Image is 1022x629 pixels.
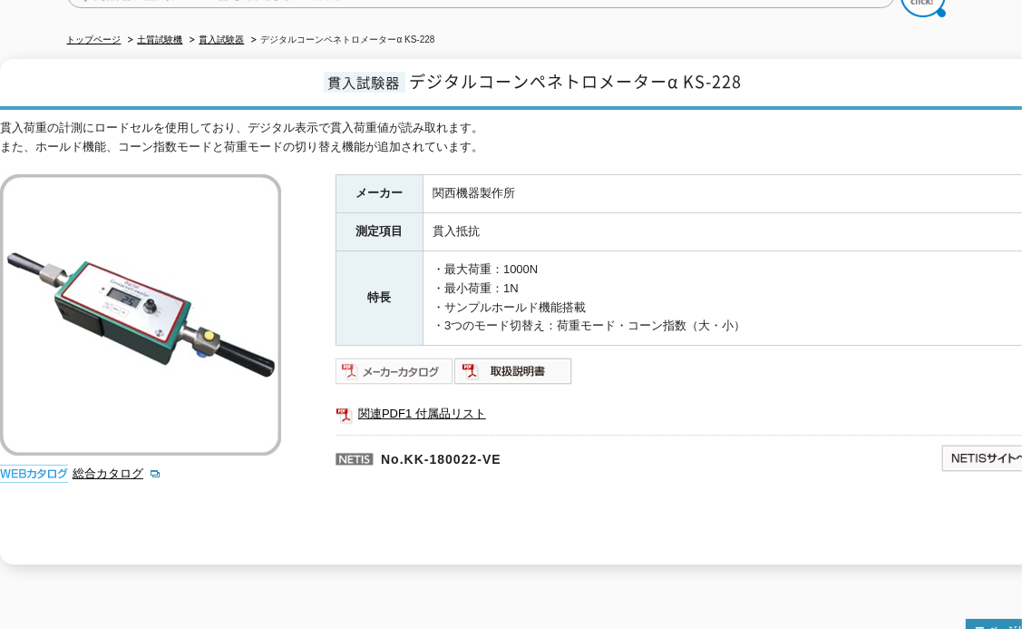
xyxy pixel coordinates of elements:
[67,34,122,44] a: トップページ
[336,251,423,346] th: 特長
[336,213,423,251] th: 測定項目
[336,435,765,478] p: No.KK-180022-VE
[200,34,245,44] a: 貫入試験器
[336,369,454,382] a: メーカーカタログ
[454,369,573,382] a: 取扱説明書
[336,357,454,386] img: メーカーカタログ
[138,34,183,44] a: 土質試験機
[73,467,161,480] a: 総合カタログ
[410,69,743,93] span: デジタルコーンペネトロメーターα KS-228
[454,357,573,386] img: 取扱説明書
[336,175,423,213] th: メーカー
[248,31,435,50] li: デジタルコーンペネトロメーターα KS-228
[324,72,405,93] span: 貫入試験器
